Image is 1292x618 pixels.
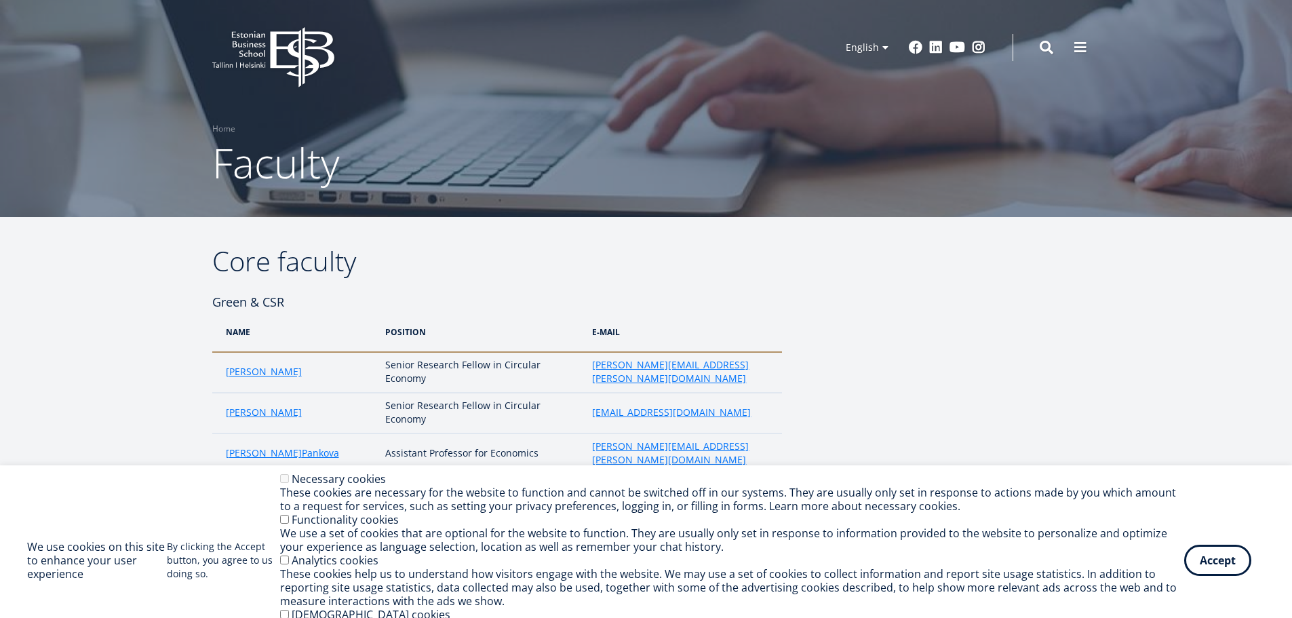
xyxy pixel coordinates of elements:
a: Home [212,122,235,136]
label: Necessary cookies [292,471,386,486]
a: [EMAIL_ADDRESS][DOMAIN_NAME] [592,406,751,419]
a: Linkedin [929,41,943,54]
label: Analytics cookies [292,553,378,568]
label: Functionality cookies [292,512,399,527]
div: We use a set of cookies that are optional for the website to function. They are usually only set ... [280,526,1184,554]
td: Senior Research Fellow in Circular Economy [378,352,585,393]
td: Assistant Professor for Economics [378,433,585,474]
div: These cookies help us to understand how visitors engage with the website. We may use a set of coo... [280,567,1184,608]
a: Instagram [972,41,985,54]
a: Pankova [302,446,339,460]
a: Youtube [950,41,965,54]
a: [PERSON_NAME] [226,446,302,460]
p: By clicking the Accept button, you agree to us doing so. [167,540,280,581]
div: These cookies are necessary for the website to function and cannot be switched off in our systems... [280,486,1184,513]
th: position [378,312,585,352]
td: Senior Research Fellow in Circular Economy [378,393,585,433]
a: [PERSON_NAME] [226,406,302,419]
h2: Core faculty [212,244,782,278]
a: Facebook [909,41,922,54]
th: Name [212,312,379,352]
th: e-mail [585,312,781,352]
button: Accept [1184,545,1251,576]
h2: We use cookies on this site to enhance your user experience [27,540,167,581]
h4: Green & CSR [212,292,782,312]
a: [PERSON_NAME][EMAIL_ADDRESS][PERSON_NAME][DOMAIN_NAME] [592,440,768,467]
a: [PERSON_NAME][EMAIL_ADDRESS][PERSON_NAME][DOMAIN_NAME] [592,358,768,385]
a: [PERSON_NAME] [226,365,302,379]
span: Faculty [212,135,340,191]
